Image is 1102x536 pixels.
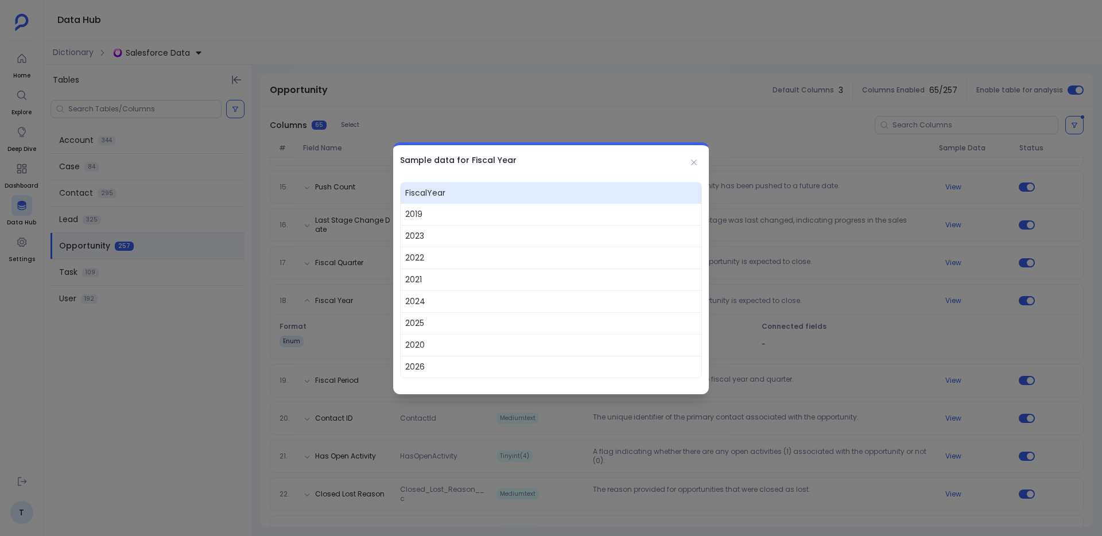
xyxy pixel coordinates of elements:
[401,182,701,204] span: FiscalYear
[401,334,701,356] span: 2020
[401,312,701,334] span: 2025
[401,247,701,269] span: 2022
[400,154,517,166] h2: Sample data for Fiscal Year
[401,225,701,247] span: 2023
[401,269,701,290] span: 2021
[401,356,701,378] span: 2026
[401,290,701,312] span: 2024
[401,204,701,225] span: 2019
